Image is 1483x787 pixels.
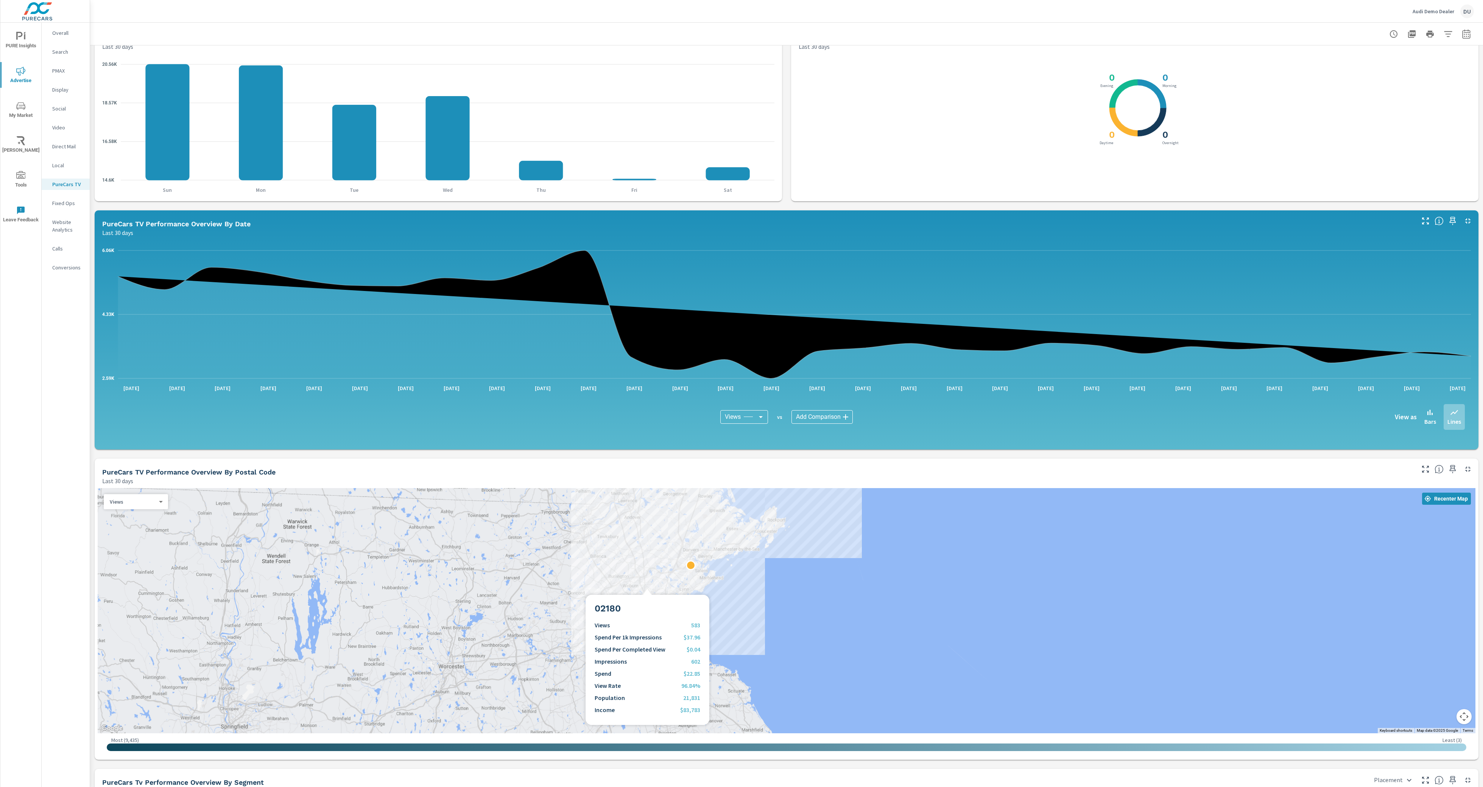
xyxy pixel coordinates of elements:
p: Bars [1424,417,1436,426]
h3: 0 [1161,129,1168,140]
p: [DATE] [1307,384,1333,392]
p: [DATE] [987,384,1013,392]
button: Minimize Widget [1462,215,1474,227]
button: Minimize Widget [1462,463,1474,475]
p: [DATE] [1078,384,1105,392]
div: nav menu [0,23,41,232]
span: My Market [3,101,39,120]
p: Direct Mail [52,143,84,150]
p: [DATE] [850,384,876,392]
p: [DATE] [575,384,602,392]
text: 4.33K [102,312,114,317]
p: [DATE] [347,384,373,392]
span: Save this to your personalized report [1447,774,1459,786]
div: Website Analytics [42,216,90,235]
h5: PureCars TV Performance Overview By Postal Code [102,468,276,476]
p: [DATE] [118,384,145,392]
p: [DATE] [712,384,739,392]
text: 16.58K [102,139,117,144]
p: [DATE] [1399,384,1425,392]
p: [DATE] [1261,384,1288,392]
p: Calls [52,245,84,252]
button: Select Date Range [1459,26,1474,42]
p: PMAX [52,67,84,75]
p: [DATE] [393,384,419,392]
p: Overnight [1161,141,1180,145]
span: Tools [3,171,39,190]
span: Understand PureCars TV performance data over time and see how metrics compare to each other over ... [1435,216,1444,226]
p: Audi Demo Dealer [1413,8,1454,15]
p: [DATE] [667,384,693,392]
p: [DATE] [1353,384,1379,392]
img: Google [100,723,125,733]
p: Lines [1447,417,1461,426]
text: 6.06K [102,248,114,253]
p: Fri [621,186,648,194]
p: Last 30 days [102,42,133,51]
p: Video [52,124,84,131]
p: [DATE] [301,384,327,392]
div: PureCars TV [42,179,90,190]
button: Make Fullscreen [1419,463,1432,475]
p: [DATE] [484,384,510,392]
button: Map camera controls [1457,709,1472,724]
p: [DATE] [438,384,465,392]
div: Add Comparison [791,410,853,424]
span: Save this to your personalized report [1447,215,1459,227]
p: [DATE] [896,384,922,392]
p: [DATE] [1170,384,1196,392]
p: [DATE] [1124,384,1151,392]
div: Views [104,498,162,505]
p: [DATE] [941,384,968,392]
div: Direct Mail [42,141,90,152]
button: Print Report [1422,26,1438,42]
button: Keyboard shortcuts [1380,728,1412,733]
div: Social [42,103,90,114]
p: [DATE] [530,384,556,392]
p: Sat [715,186,741,194]
div: Fixed Ops [42,198,90,209]
p: [DATE] [209,384,236,392]
button: Apply Filters [1441,26,1456,42]
p: [DATE] [164,384,190,392]
h3: 0 [1161,72,1168,83]
div: DU [1460,5,1474,18]
p: Display [52,86,84,93]
p: Wed [435,186,461,194]
h5: PureCars Tv Performance Overview By Segment [102,778,264,786]
p: Most ( 9,435 ) [111,737,139,743]
a: Open this area in Google Maps (opens a new window) [100,723,125,733]
div: Placement [1369,773,1416,787]
div: Search [42,46,90,58]
h3: 0 [1108,129,1115,140]
p: Sun [154,186,181,194]
p: Tue [341,186,368,194]
span: PURE Insights [3,32,39,50]
div: Local [42,160,90,171]
span: Leave Feedback [3,206,39,224]
text: 18.57K [102,100,117,106]
p: Conversions [52,264,84,271]
div: Video [42,122,90,133]
div: Conversions [42,262,90,273]
p: Local [52,162,84,169]
p: Fixed Ops [52,199,84,207]
button: "Export Report to PDF" [1404,26,1419,42]
div: PMAX [42,65,90,76]
p: Social [52,105,84,112]
p: Morning [1161,84,1178,88]
p: [DATE] [621,384,648,392]
text: 20.56K [102,62,117,67]
p: Thu [528,186,554,194]
p: Last 30 days [799,42,830,51]
div: Overall [42,27,90,39]
span: Add Comparison [796,413,841,421]
p: Evening [1099,84,1115,88]
p: Last 30 days [102,228,133,237]
p: Overall [52,29,84,37]
p: Daytime [1098,141,1115,145]
p: Website Analytics [52,218,84,233]
span: This is a summary of PureCars TV performance by various segments. Use the dropdown in the top rig... [1435,776,1444,785]
h3: 0 [1108,72,1115,83]
span: Advertise [3,67,39,85]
